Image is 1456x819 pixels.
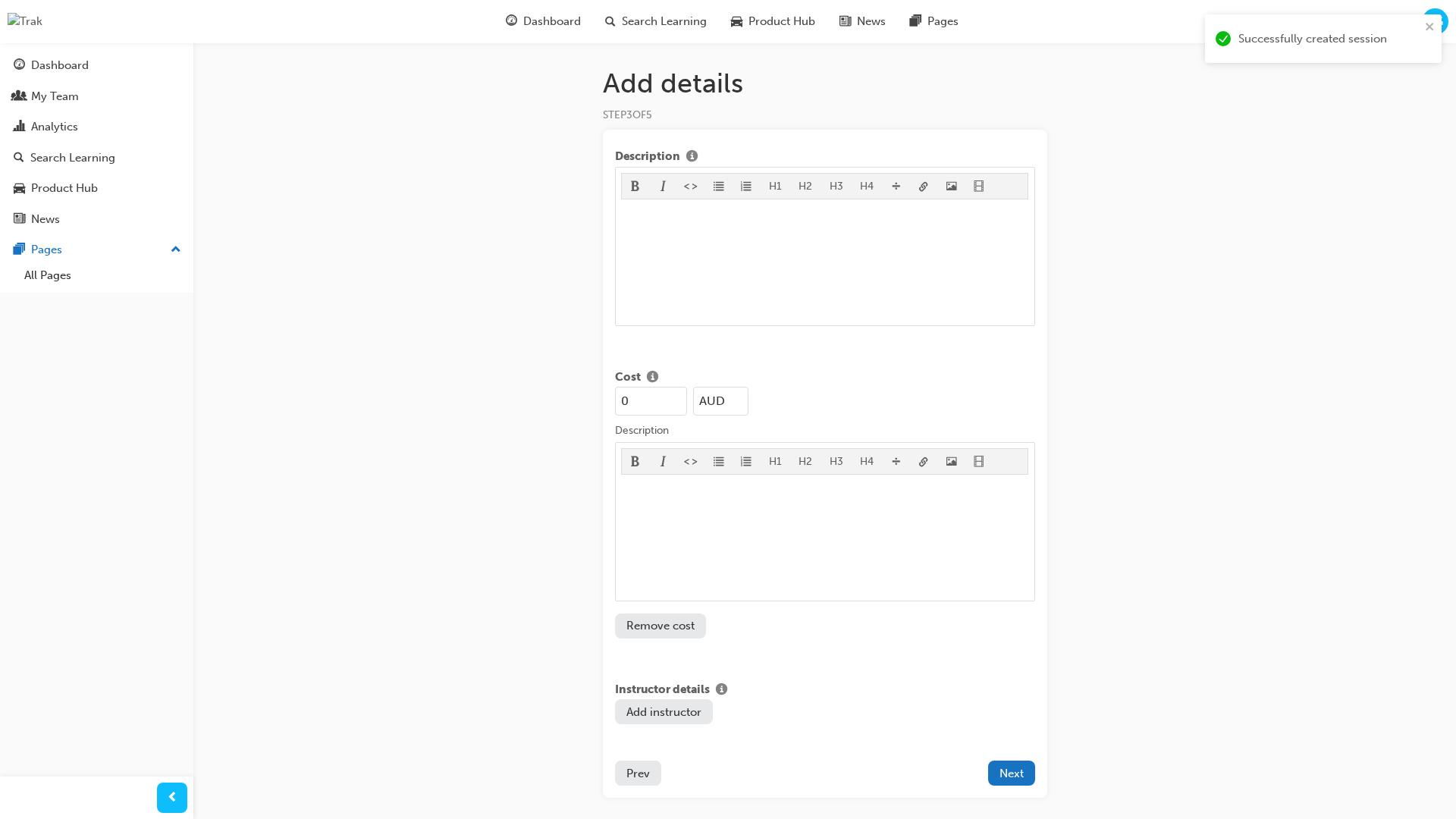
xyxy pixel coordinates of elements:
a: search-iconSearch Learning [593,6,719,37]
span: prev-icon [167,789,178,808]
span: Pages [927,13,959,30]
img: Trak [8,13,42,30]
h1: Add details [603,67,1047,100]
span: Next [999,767,1024,780]
span: car-icon [731,12,742,31]
span: format_monospace-icon [686,457,696,469]
button: DashboardMy TeamAnalyticsSearch LearningProduct HubNews [6,49,187,236]
span: info-icon [686,151,698,165]
button: format_bold-icon [622,174,650,199]
span: News [857,13,886,30]
button: Pages [6,236,187,264]
span: divider-icon [891,457,902,469]
span: pages-icon [910,12,921,31]
span: Product Hub [748,13,815,30]
span: link-icon [918,457,929,469]
span: format_ol-icon [741,457,752,469]
button: Show info [680,148,704,167]
button: format_ol-icon [733,174,761,199]
button: video-icon [965,174,993,199]
div: Successfully created session [1238,30,1420,48]
div: Dashboard [31,57,89,74]
a: pages-iconPages [898,6,971,37]
button: H3 [821,449,852,474]
button: format_ol-icon [733,449,761,474]
span: people-icon [14,90,25,104]
span: chart-icon [14,121,25,134]
span: search-icon [605,12,616,31]
span: Prev [626,767,650,780]
button: H4 [852,174,883,199]
button: Show info [710,681,733,700]
button: Prev [615,761,661,786]
span: image-icon [946,181,957,194]
span: Dashboard [523,13,581,30]
button: image-icon [938,449,966,474]
button: link-icon [910,174,938,199]
button: Remove cost [615,613,706,639]
button: format_ul-icon [705,174,733,199]
span: format_bold-icon [630,457,641,469]
button: format_italic-icon [650,174,678,199]
button: H2 [790,449,821,474]
span: Cost [615,369,641,388]
div: Product Hub [31,180,98,197]
span: format_ul-icon [714,181,724,194]
a: Dashboard [6,52,187,80]
span: video-icon [974,457,984,469]
span: Instructor details [615,681,710,700]
button: format_italic-icon [650,449,678,474]
div: Analytics [31,118,78,136]
button: image-icon [938,174,966,199]
span: news-icon [14,213,25,227]
span: link-icon [918,181,929,194]
a: Search Learning [6,144,187,172]
button: Add instructor [615,699,713,724]
span: Description [615,424,669,437]
button: TG [1422,8,1448,35]
span: guage-icon [506,12,517,31]
span: Description [615,148,680,167]
a: My Team [6,83,187,111]
a: car-iconProduct Hub [719,6,827,37]
button: Show info [641,369,664,388]
span: up-icon [171,240,181,260]
a: Analytics [6,113,187,141]
span: STEP 3 OF 5 [603,108,652,121]
div: Pages [31,241,62,259]
a: guage-iconDashboard [494,6,593,37]
button: Next [988,761,1035,786]
a: news-iconNews [827,6,898,37]
span: pages-icon [14,243,25,257]
span: car-icon [14,182,25,196]
button: format_ul-icon [705,449,733,474]
button: H4 [852,449,883,474]
button: divider-icon [883,449,911,474]
span: format_italic-icon [658,457,669,469]
button: H1 [761,174,791,199]
button: format_monospace-icon [677,174,705,199]
span: format_ol-icon [741,181,752,194]
span: news-icon [839,12,851,31]
span: image-icon [946,457,957,469]
button: H2 [790,174,821,199]
span: video-icon [974,181,984,194]
button: close [1425,20,1436,38]
button: format_bold-icon [622,449,650,474]
a: All Pages [18,264,187,287]
a: Product Hub [6,174,187,202]
span: format_ul-icon [714,457,724,469]
span: divider-icon [891,181,902,194]
span: format_monospace-icon [686,181,696,194]
div: Search Learning [30,149,115,167]
span: Search Learning [622,13,707,30]
button: divider-icon [883,174,911,199]
div: News [31,211,60,228]
span: guage-icon [14,59,25,73]
span: info-icon [647,372,658,385]
button: H3 [821,174,852,199]
span: info-icon [716,684,727,698]
button: format_monospace-icon [677,449,705,474]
